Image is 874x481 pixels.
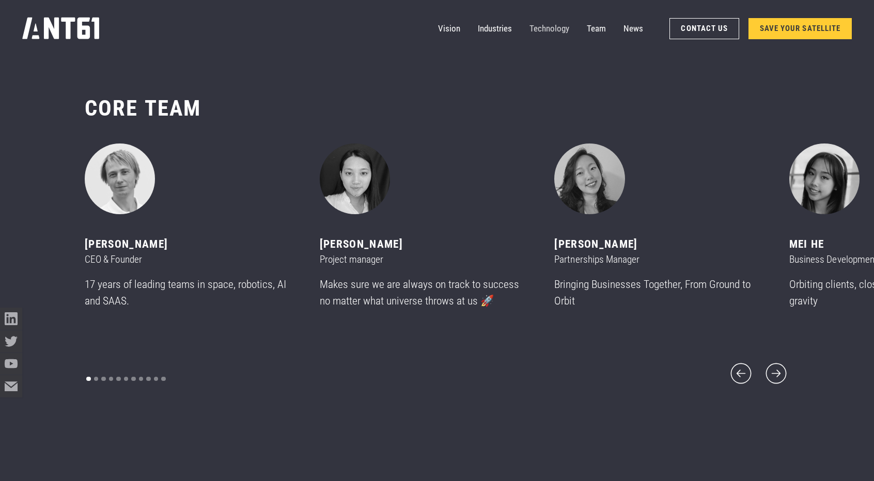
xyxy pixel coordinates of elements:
a: SAVE YOUR SATELLITE [748,18,852,39]
div: Show slide 7 of 11 [131,377,136,381]
a: Industries [478,18,512,40]
div: 3 of 11 [554,143,789,317]
div: previous slide [728,360,754,387]
div: [PERSON_NAME] [85,236,293,252]
a: News [623,18,643,40]
div: Show slide 11 of 11 [161,377,166,381]
a: Team [587,18,606,40]
p: Makes sure we are always on track to success no matter what universe throws at us 🚀 [320,276,528,309]
div: Show slide 8 of 11 [139,377,144,381]
div: next slide [763,360,789,387]
a: Technology [529,18,569,40]
div: Project manager [320,252,528,267]
a: Contact Us [669,18,739,39]
div: Show slide 9 of 11 [146,377,151,381]
div: Show slide 1 of 11 [86,377,91,381]
div: Show slide 5 of 11 [116,377,121,381]
a: home [22,14,100,43]
div: 1 of 11 [85,143,320,317]
div: Show slide 3 of 11 [101,377,106,381]
div: [PERSON_NAME] [320,236,528,252]
p: 17 years of leading teams in space, robotics, AI and SAAS. [85,276,293,309]
div: CEO & Founder [85,252,293,267]
div: [PERSON_NAME] [554,236,762,252]
div: Show slide 6 of 11 [124,377,129,381]
p: Bringing Businesses Together, From Ground to Orbit [554,276,762,309]
div: 2 of 11 [320,143,555,317]
div: Show slide 10 of 11 [154,377,159,381]
div: carousel [85,143,789,387]
div: Show slide 2 of 11 [94,377,99,381]
a: Vision [438,18,460,40]
h2: CORE team [85,94,507,122]
div: Partnerships Manager [554,252,762,267]
div: Show slide 4 of 11 [109,377,114,381]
